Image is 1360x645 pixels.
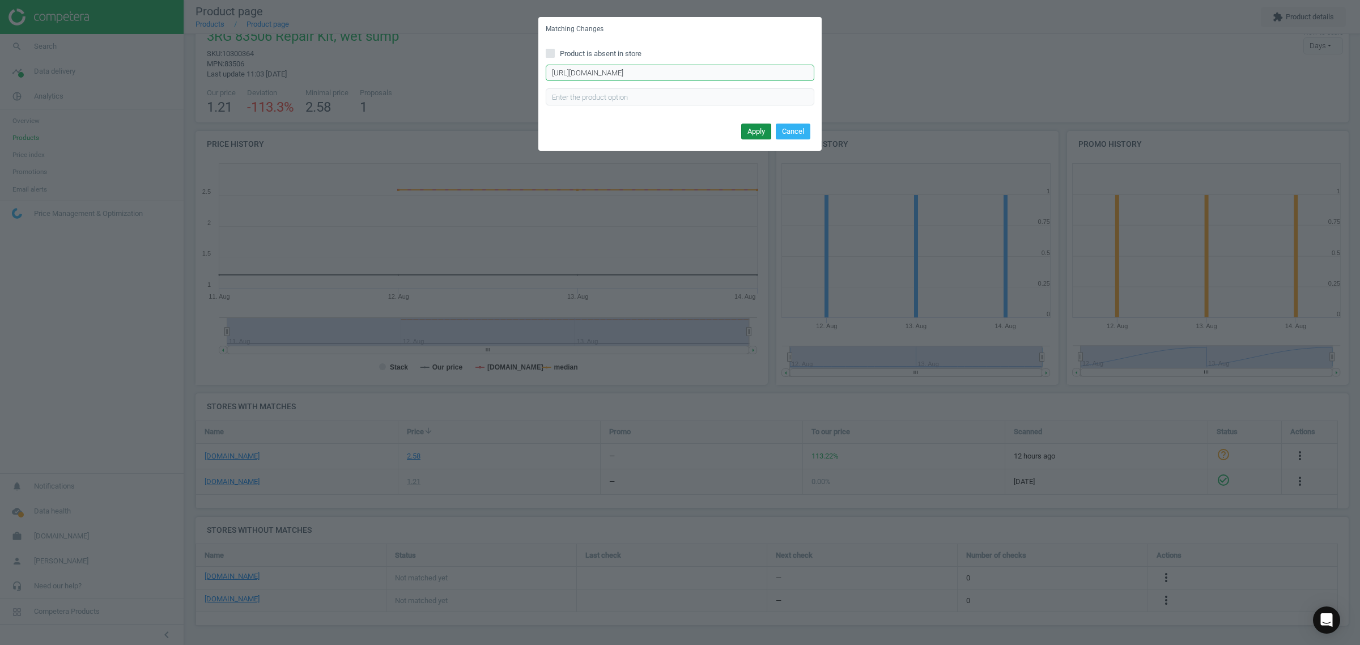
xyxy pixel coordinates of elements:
[546,24,603,34] h5: Matching Changes
[776,124,810,139] button: Cancel
[741,124,771,139] button: Apply
[546,88,814,105] input: Enter the product option
[1313,606,1340,634] div: Open Intercom Messenger
[558,49,644,59] span: Product is absent in store
[546,65,814,82] input: Enter correct product URL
